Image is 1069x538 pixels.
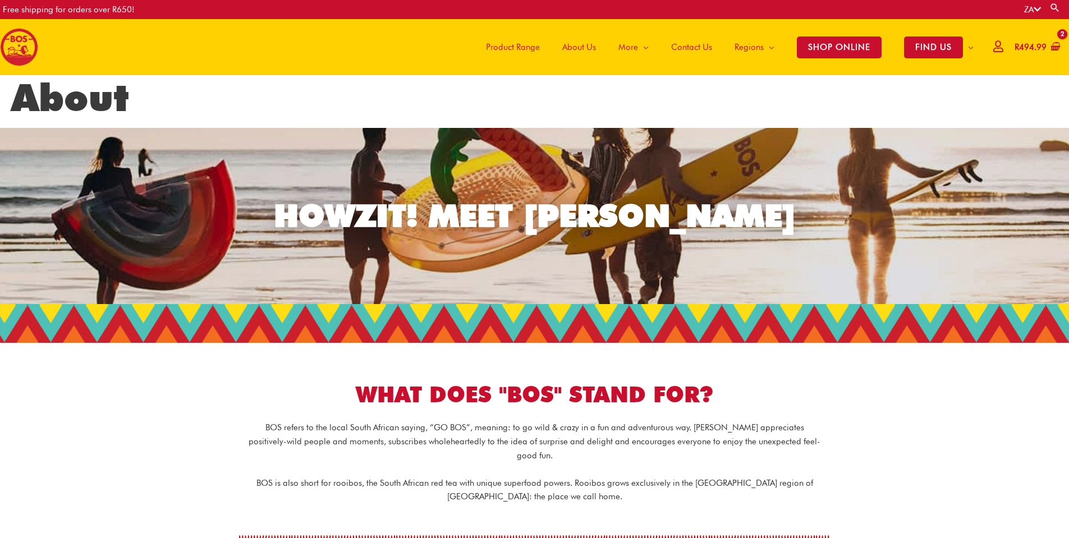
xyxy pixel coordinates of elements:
[486,30,540,64] span: Product Range
[1015,42,1047,52] bdi: 494.99
[562,30,596,64] span: About Us
[475,19,551,75] a: Product Range
[660,19,723,75] a: Contact Us
[1015,42,1019,52] span: R
[274,200,796,231] div: HOWZIT! MEET [PERSON_NAME]
[1012,35,1061,60] a: View Shopping Cart, 2 items
[723,19,786,75] a: Regions
[1024,4,1041,15] a: ZA
[786,19,893,75] a: SHOP ONLINE
[249,476,821,504] p: BOS is also short for rooibos, the South African red tea with unique superfood powers. Rooibos gr...
[618,30,638,64] span: More
[221,379,849,410] h1: WHAT DOES "BOS" STAND FOR?
[11,75,1058,120] h1: About
[671,30,712,64] span: Contact Us
[551,19,607,75] a: About Us
[466,19,985,75] nav: Site Navigation
[249,421,821,462] p: BOS refers to the local South African saying, “GO BOS”, meaning: to go wild & crazy in a fun and ...
[607,19,660,75] a: More
[904,36,963,58] span: FIND US
[1049,2,1061,13] a: Search button
[735,30,764,64] span: Regions
[797,36,882,58] span: SHOP ONLINE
